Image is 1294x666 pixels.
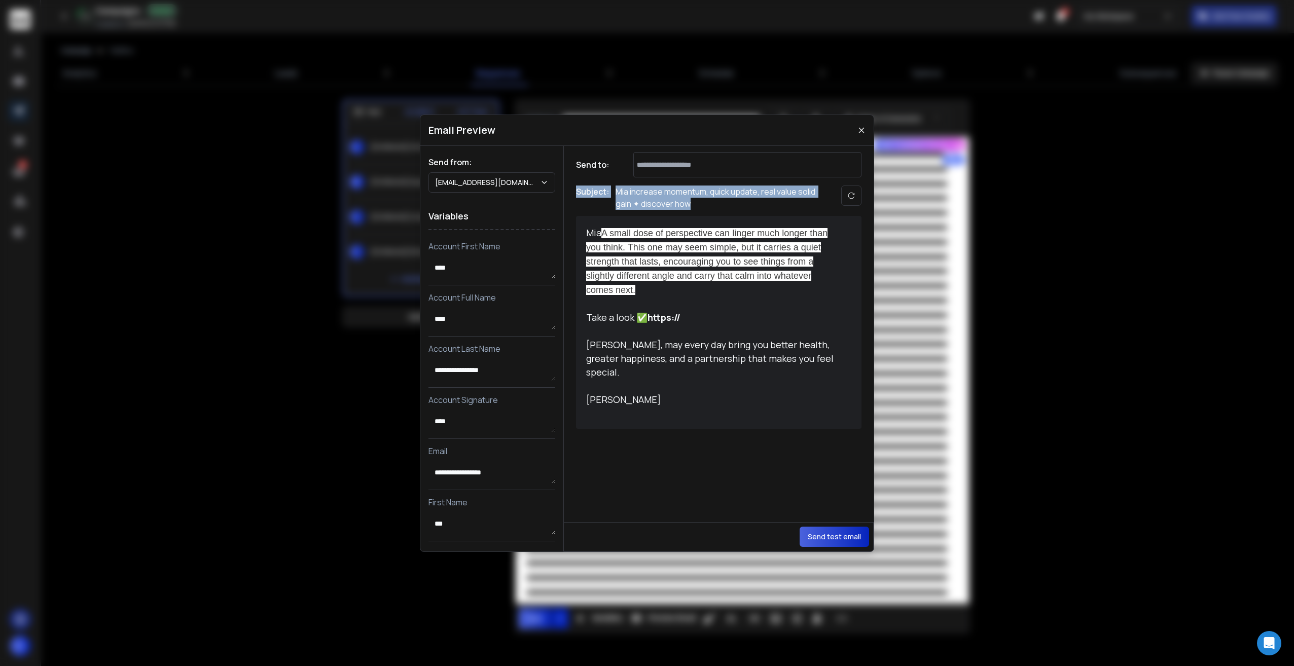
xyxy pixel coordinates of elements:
[586,393,661,405] span: [PERSON_NAME]
[586,227,828,295] span: Mia
[428,343,555,355] p: Account Last Name
[648,311,680,323] strong: https://
[428,240,555,252] p: Account First Name
[586,339,836,378] span: [PERSON_NAME], may every day bring you better health, greater happiness, and a partnership that m...
[576,186,609,210] h1: Subject:
[576,159,617,171] h1: Send to:
[586,228,828,295] span: A small dose of perspective can linger much longer than you think. This one may seem simple, but ...
[800,527,869,547] button: Send test email
[616,186,818,210] p: Mia increase momentum, quick update, real value solid gain ✦ discover how
[428,123,495,137] h1: Email Preview
[428,496,555,508] p: First Name
[428,394,555,406] p: Account Signature
[586,311,680,323] span: Take a look ✅
[428,291,555,304] p: Account Full Name
[1257,631,1281,655] div: Open Intercom Messenger
[428,156,555,168] h1: Send from:
[428,445,555,457] p: Email
[428,203,555,230] h1: Variables
[435,177,540,188] p: [EMAIL_ADDRESS][DOMAIN_NAME]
